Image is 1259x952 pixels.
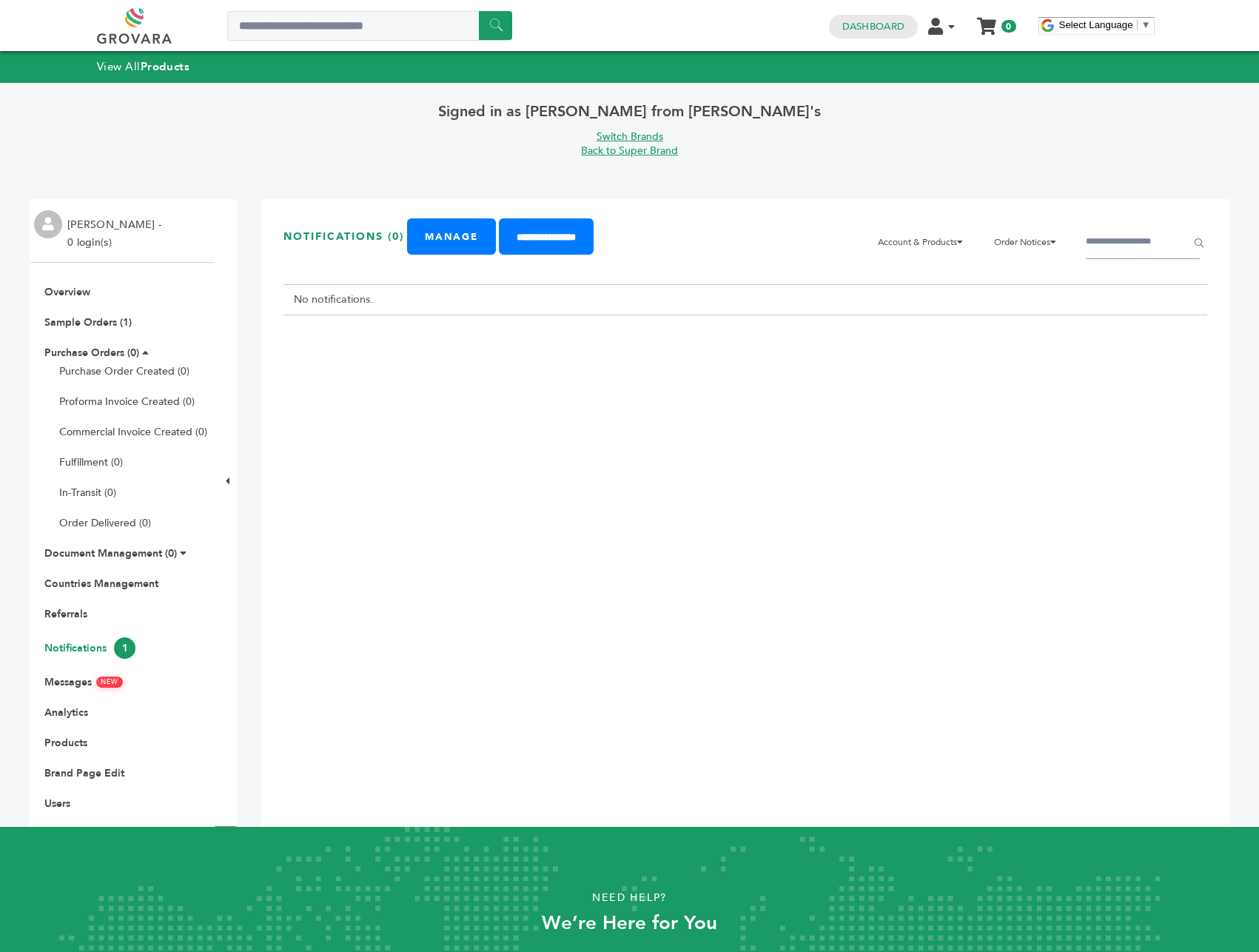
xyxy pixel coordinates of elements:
[44,736,87,750] a: Products
[59,455,123,469] a: Fulfillment (0)
[44,797,70,811] a: Users
[1001,20,1015,33] span: 0
[44,607,87,621] a: Referrals
[44,577,158,591] a: Countries Management
[870,226,979,258] li: Account & Products
[59,486,116,500] a: In-Transit (0)
[1059,19,1133,30] span: Select Language
[44,546,177,560] a: Document Management (0)
[59,395,195,409] a: Proforma Invoice Created (0)
[1059,19,1151,30] a: Select Language​
[96,677,123,688] span: NEW
[44,705,88,720] a: Analytics
[67,216,165,252] li: [PERSON_NAME] - 0 login(s)
[59,516,151,530] a: Order Delivered (0)
[44,675,123,689] a: MessagesNEW
[283,229,404,244] h3: Notifications (0)
[987,226,1072,258] li: Order Notices
[1086,226,1200,259] input: Filter by keywords
[63,887,1196,909] p: Need Help?
[283,284,1207,315] td: No notifications.
[44,346,139,360] a: Purchase Orders (0)
[597,130,663,144] a: Switch Brands
[1137,19,1138,30] span: ​
[44,285,90,299] a: Overview
[581,144,678,158] a: Back to Super Brand
[438,101,821,121] span: Signed in as [PERSON_NAME] from [PERSON_NAME]'s
[59,425,207,439] a: Commercial Invoice Created (0)
[59,364,189,378] a: Purchase Order Created (0)
[141,59,189,74] strong: Products
[227,11,512,41] input: Search a product or brand...
[978,13,995,29] a: My Cart
[1141,19,1151,30] span: ▼
[44,641,135,655] a: Notifications1
[44,766,124,780] a: Brand Page Edit
[34,210,62,238] img: profile.png
[407,218,496,255] a: Manage
[542,910,717,936] strong: We’re Here for You
[44,315,132,329] a: Sample Orders (1)
[114,637,135,659] span: 1
[97,59,190,74] a: View AllProducts
[842,20,904,33] a: Dashboard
